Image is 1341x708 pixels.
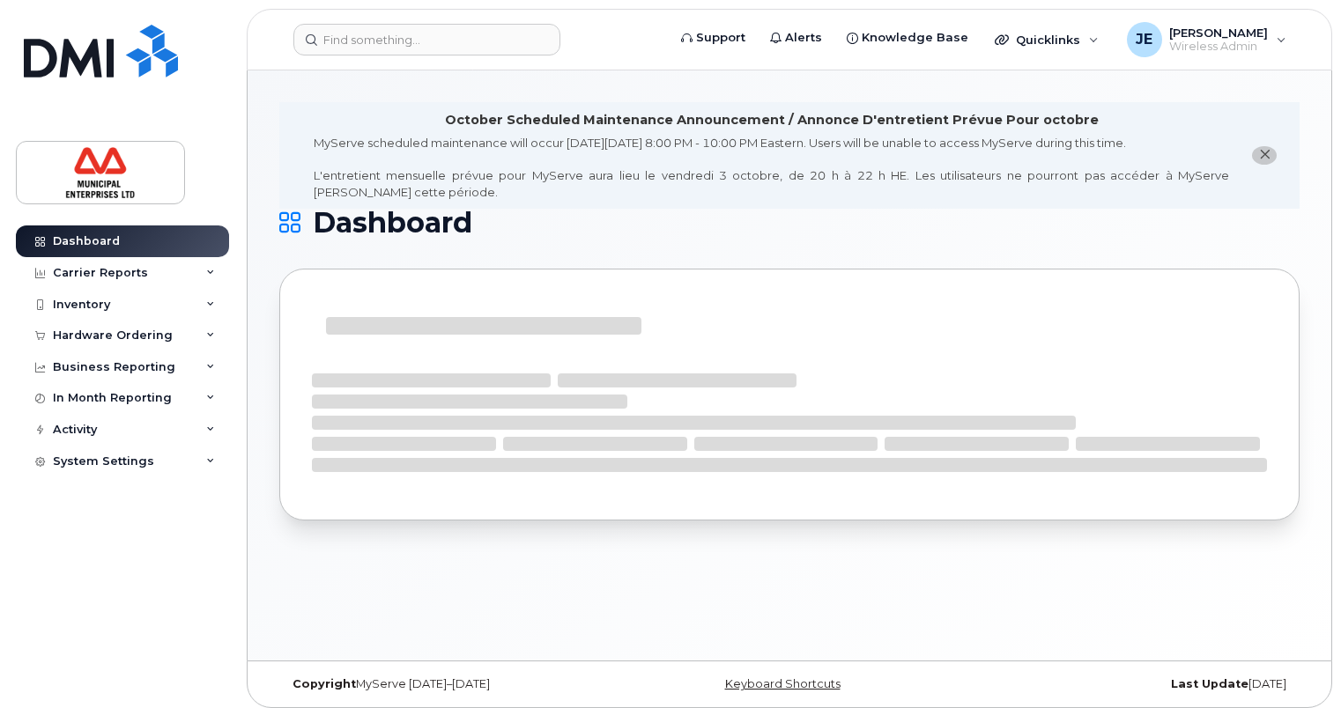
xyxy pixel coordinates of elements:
div: October Scheduled Maintenance Announcement / Annonce D'entretient Prévue Pour octobre [445,111,1099,129]
div: MyServe [DATE]–[DATE] [279,677,619,691]
strong: Copyright [293,677,356,690]
div: MyServe scheduled maintenance will occur [DATE][DATE] 8:00 PM - 10:00 PM Eastern. Users will be u... [314,135,1229,200]
span: Dashboard [313,210,472,236]
strong: Last Update [1171,677,1248,690]
button: close notification [1252,146,1277,165]
div: [DATE] [959,677,1300,691]
a: Keyboard Shortcuts [725,677,841,690]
